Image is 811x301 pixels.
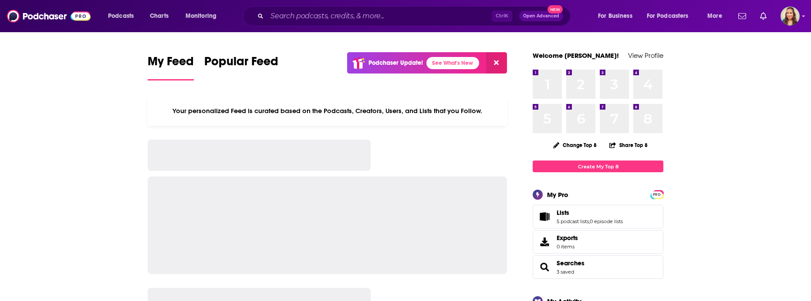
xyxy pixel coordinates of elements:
span: 0 items [557,244,578,250]
a: Show notifications dropdown [735,9,750,23]
img: User Profile [781,7,800,26]
a: Charts [144,9,174,23]
button: open menu [179,9,228,23]
a: See What's New [426,57,479,69]
span: More [707,10,722,22]
span: Exports [557,234,578,242]
p: Podchaser Update! [368,59,423,67]
span: Charts [150,10,169,22]
div: My Pro [547,191,568,199]
span: Monitoring [186,10,216,22]
a: PRO [652,191,662,197]
button: open menu [641,9,701,23]
input: Search podcasts, credits, & more... [267,9,492,23]
span: Exports [536,236,553,248]
button: Change Top 8 [548,140,602,150]
a: Lists [557,209,623,217]
button: Share Top 8 [609,137,648,154]
a: My Feed [148,54,194,80]
button: Open AdvancedNew [519,11,563,21]
button: Show profile menu [781,7,800,26]
a: Show notifications dropdown [757,9,770,23]
button: open menu [592,9,643,23]
span: PRO [652,191,662,198]
a: Lists [536,211,553,223]
span: For Podcasters [647,10,689,22]
span: Logged in as adriana.guzman [781,7,800,26]
a: Searches [557,259,585,267]
span: Lists [557,209,569,217]
img: Podchaser - Follow, Share and Rate Podcasts [7,8,91,24]
span: Popular Feed [204,54,278,74]
a: Exports [533,230,663,254]
span: Open Advanced [523,14,559,18]
span: For Business [598,10,632,22]
button: open menu [102,9,145,23]
a: Welcome [PERSON_NAME]! [533,51,619,60]
a: Popular Feed [204,54,278,80]
span: My Feed [148,54,194,74]
a: Create My Top 8 [533,161,663,172]
span: Searches [533,255,663,279]
a: View Profile [628,51,663,60]
span: Lists [533,205,663,228]
a: 0 episode lists [590,218,623,224]
a: 5 podcast lists [557,218,589,224]
button: open menu [701,9,733,23]
div: Search podcasts, credits, & more... [251,6,579,26]
span: Podcasts [108,10,134,22]
div: Your personalized Feed is curated based on the Podcasts, Creators, Users, and Lists that you Follow. [148,96,507,126]
a: 3 saved [557,269,574,275]
span: Ctrl K [492,10,512,22]
a: Searches [536,261,553,273]
span: New [547,5,563,13]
